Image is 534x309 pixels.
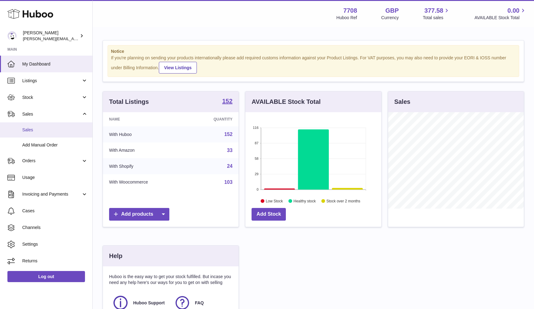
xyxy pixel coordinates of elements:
span: FAQ [195,300,204,306]
h3: Sales [394,98,410,106]
strong: 7708 [343,6,357,15]
span: Orders [22,158,81,164]
text: 0 [257,188,259,191]
span: Sales [22,127,88,133]
span: 377.58 [424,6,443,15]
span: Listings [22,78,81,84]
a: Add Stock [252,208,286,221]
span: Sales [22,111,81,117]
a: 152 [222,98,232,105]
text: 116 [253,126,258,129]
td: With Shopify [103,158,187,174]
th: Quantity [187,112,239,126]
img: victor@erbology.co [7,31,17,40]
strong: GBP [385,6,399,15]
span: Returns [22,258,88,264]
strong: 152 [222,98,232,104]
text: 58 [255,157,259,160]
td: With Huboo [103,126,187,142]
th: Name [103,112,187,126]
a: 377.58 Total sales [423,6,450,21]
text: 87 [255,141,259,145]
text: Low Stock [266,199,283,203]
h3: AVAILABLE Stock Total [252,98,320,106]
span: Huboo Support [133,300,165,306]
a: 103 [224,180,233,185]
a: 152 [224,132,233,137]
td: With Amazon [103,142,187,159]
span: 0.00 [507,6,519,15]
div: Currency [381,15,399,21]
span: Stock [22,95,81,100]
span: My Dashboard [22,61,88,67]
span: Add Manual Order [22,142,88,148]
a: Add products [109,208,169,221]
text: Healthy stock [294,199,316,203]
td: With Woocommerce [103,174,187,190]
strong: Notice [111,49,516,54]
span: [PERSON_NAME][EMAIL_ADDRESS][DOMAIN_NAME] [23,36,124,41]
span: AVAILABLE Stock Total [474,15,527,21]
a: 24 [227,163,233,169]
span: Settings [22,241,88,247]
h3: Help [109,252,122,260]
a: Log out [7,271,85,282]
text: Stock over 2 months [327,199,360,203]
div: [PERSON_NAME] [23,30,78,42]
span: Invoicing and Payments [22,191,81,197]
h3: Total Listings [109,98,149,106]
div: If you're planning on sending your products internationally please add required customs informati... [111,55,516,74]
p: Huboo is the easy way to get your stock fulfilled. But incase you need any help here's our ways f... [109,274,232,286]
div: Huboo Ref [337,15,357,21]
a: 33 [227,148,233,153]
span: Channels [22,225,88,231]
span: Usage [22,175,88,180]
span: Cases [22,208,88,214]
a: View Listings [159,62,197,74]
text: 29 [255,172,259,176]
a: 0.00 AVAILABLE Stock Total [474,6,527,21]
span: Total sales [423,15,450,21]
